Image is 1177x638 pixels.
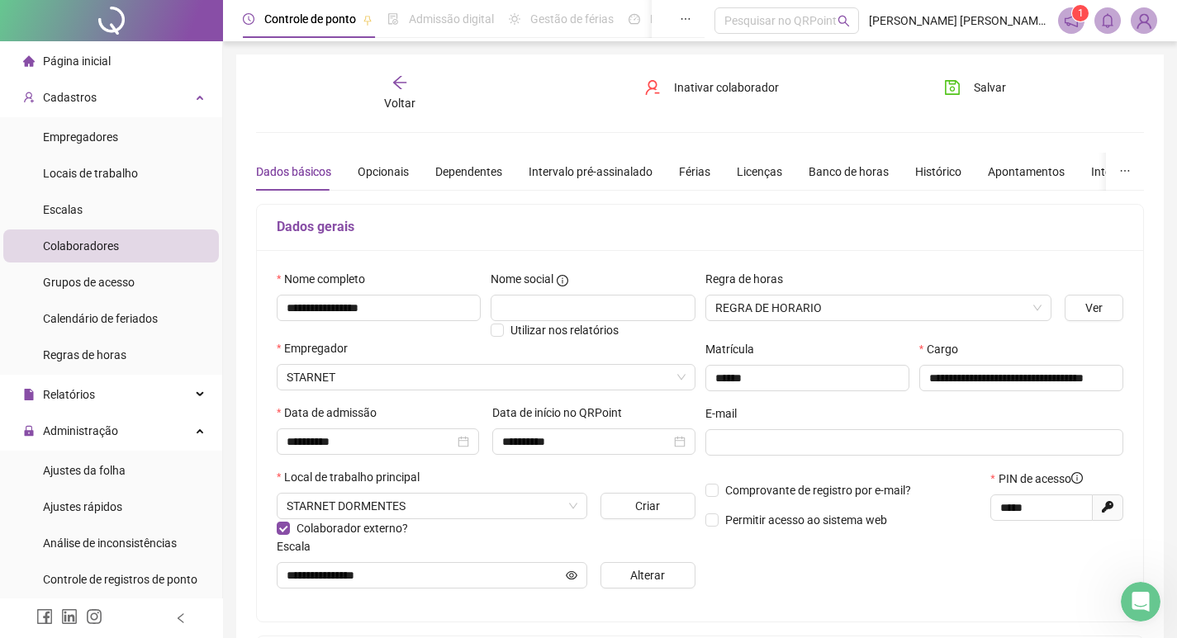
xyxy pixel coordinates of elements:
[43,130,118,144] span: Empregadores
[644,79,661,96] span: user-delete
[61,608,78,625] span: linkedin
[256,163,331,181] div: Dados básicos
[435,163,502,181] div: Dependentes
[679,163,710,181] div: Férias
[43,388,95,401] span: Relatórios
[1064,13,1079,28] span: notification
[725,513,887,527] span: Permitir acesso ao sistema web
[510,324,619,337] span: Utilizar nos relatórios
[1065,295,1123,321] button: Ver
[509,13,520,25] span: sun
[43,536,177,550] span: Análise de inconsistências
[277,537,321,555] label: Escala
[43,500,122,513] span: Ajustes rápidos
[43,348,126,362] span: Regras de horas
[1121,582,1160,621] iframe: Intercom live chat
[277,270,376,288] label: Nome completo
[43,167,138,180] span: Locais de trabalho
[23,389,35,400] span: file
[23,92,35,103] span: user-add
[287,494,577,518] span: RUA JOAO FEREIRA SOARES,11
[600,493,695,519] button: Criar
[86,608,102,625] span: instagram
[999,470,1083,488] span: PIN de acesso
[43,91,97,104] span: Cadastros
[392,74,408,91] span: arrow-left
[43,203,83,216] span: Escalas
[1119,165,1131,177] span: ellipsis
[838,15,850,27] span: search
[384,97,415,110] span: Voltar
[264,12,356,26] span: Controle de ponto
[297,522,408,535] span: Colaborador externo?
[635,497,660,515] span: Criar
[358,163,409,181] div: Opcionais
[1072,5,1089,21] sup: 1
[277,468,430,486] label: Local de trabalho principal
[23,425,35,437] span: lock
[629,13,640,25] span: dashboard
[43,54,111,68] span: Página inicial
[277,339,358,357] label: Empregador
[680,13,691,25] span: ellipsis
[1091,163,1152,181] div: Integrações
[600,562,695,588] button: Alterar
[529,163,653,181] div: Intervalo pré-assinalado
[387,13,399,25] span: file-done
[287,365,686,390] span: STARNET PROVEDOR DE INTERNET LTDA ­ ME
[566,569,577,581] span: eye
[43,464,126,477] span: Ajustes da folha
[715,295,1042,320] span: REGRA DE HORARIO
[43,312,158,325] span: Calendário de feriados
[491,270,553,288] span: Nome social
[725,484,911,497] span: Comprovante de registro por e-mail?
[175,612,187,624] span: left
[243,13,254,25] span: clock-circle
[809,163,889,181] div: Banco de horas
[650,12,714,26] span: Painel do DP
[363,15,373,25] span: pushpin
[43,424,118,437] span: Administração
[530,12,614,26] span: Gestão de férias
[1100,13,1115,28] span: bell
[705,404,747,423] label: E-mail
[869,12,1048,30] span: [PERSON_NAME] [PERSON_NAME] - StarNet Provedor de internet ltda
[1071,472,1083,484] span: info-circle
[557,275,568,286] span: info-circle
[409,12,494,26] span: Admissão digital
[277,217,1123,237] h5: Dados gerais
[277,404,387,422] label: Data de admissão
[915,163,961,181] div: Histórico
[43,276,135,289] span: Grupos de acesso
[43,573,197,586] span: Controle de registros de ponto
[23,55,35,67] span: home
[705,340,765,358] label: Matrícula
[43,239,119,253] span: Colaboradores
[1078,7,1084,19] span: 1
[674,78,779,97] span: Inativar colaborador
[988,163,1065,181] div: Apontamentos
[1085,299,1103,317] span: Ver
[36,608,53,625] span: facebook
[705,270,794,288] label: Regra de horas
[632,74,791,101] button: Inativar colaborador
[944,79,961,96] span: save
[1132,8,1156,33] img: 29485
[492,404,633,422] label: Data de início no QRPoint
[919,340,969,358] label: Cargo
[737,163,782,181] div: Licenças
[1106,153,1144,191] button: ellipsis
[974,78,1006,97] span: Salvar
[630,566,665,584] span: Alterar
[932,74,1018,101] button: Salvar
